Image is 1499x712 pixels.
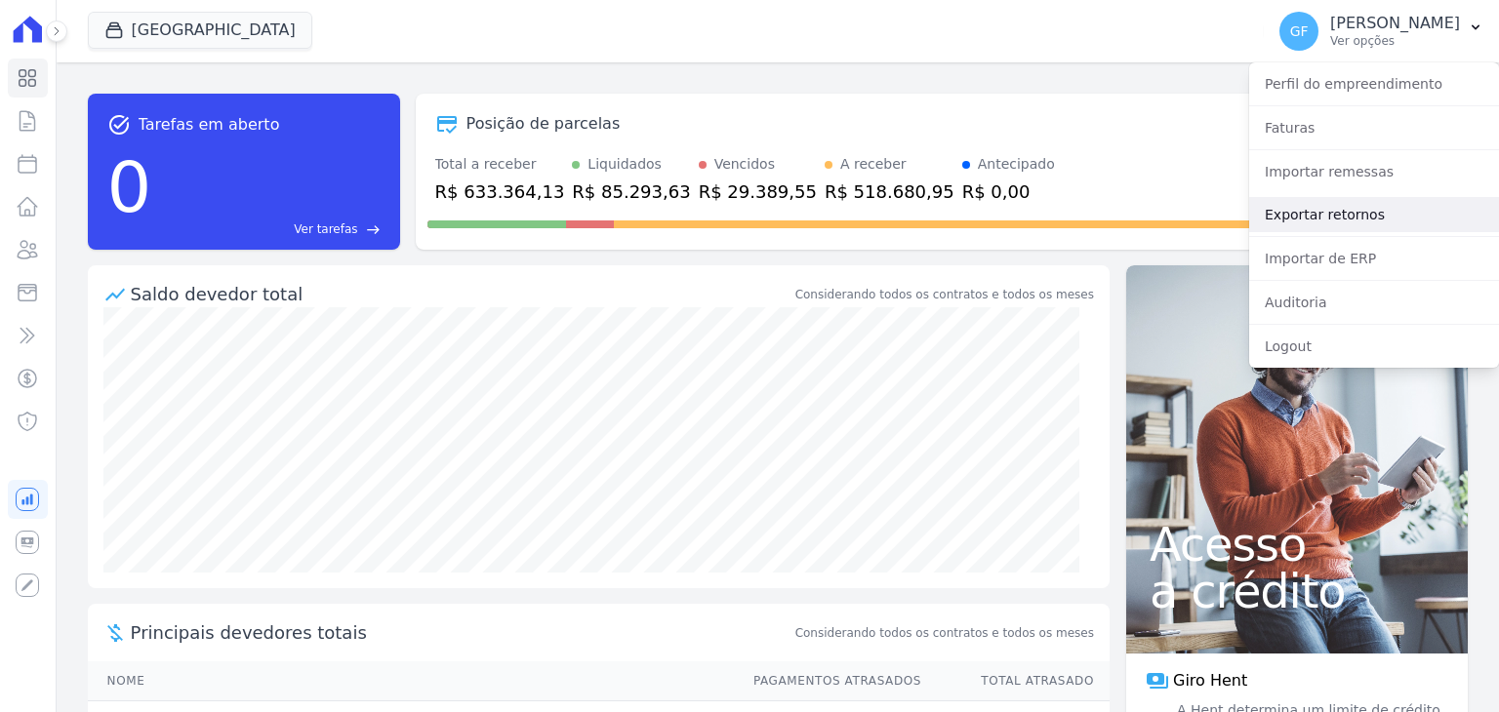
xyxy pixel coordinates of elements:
span: a crédito [1150,568,1444,614]
a: Importar remessas [1249,154,1499,189]
div: Total a receber [435,154,565,175]
span: Considerando todos os contratos e todos os meses [795,624,1094,642]
p: [PERSON_NAME] [1330,14,1460,33]
div: Liquidados [587,154,662,175]
div: Saldo devedor total [131,281,791,307]
div: Posição de parcelas [466,112,621,136]
div: 0 [107,137,152,238]
span: Acesso [1150,521,1444,568]
div: A receber [840,154,907,175]
div: R$ 518.680,95 [825,178,954,205]
div: R$ 633.364,13 [435,178,565,205]
a: Importar de ERP [1249,241,1499,276]
th: Pagamentos Atrasados [735,661,922,701]
span: Principais devedores totais [131,619,791,646]
th: Total Atrasado [922,661,1110,701]
span: GF [1290,24,1309,38]
div: Vencidos [714,154,775,175]
a: Perfil do empreendimento [1249,66,1499,101]
a: Exportar retornos [1249,197,1499,232]
a: Faturas [1249,110,1499,145]
span: Giro Hent [1173,669,1247,692]
div: Considerando todos os contratos e todos os meses [795,286,1094,303]
div: R$ 29.389,55 [699,178,817,205]
th: Nome [88,661,735,701]
a: Ver tarefas east [159,220,380,238]
p: Ver opções [1330,33,1460,49]
a: Logout [1249,329,1499,364]
button: [GEOGRAPHIC_DATA] [88,12,312,49]
div: R$ 0,00 [962,178,1055,205]
span: Ver tarefas [294,220,357,238]
div: R$ 85.293,63 [572,178,690,205]
div: Antecipado [978,154,1055,175]
span: task_alt [107,113,131,137]
span: east [366,222,381,237]
span: Tarefas em aberto [139,113,280,137]
button: GF [PERSON_NAME] Ver opções [1264,4,1499,59]
a: Auditoria [1249,285,1499,320]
